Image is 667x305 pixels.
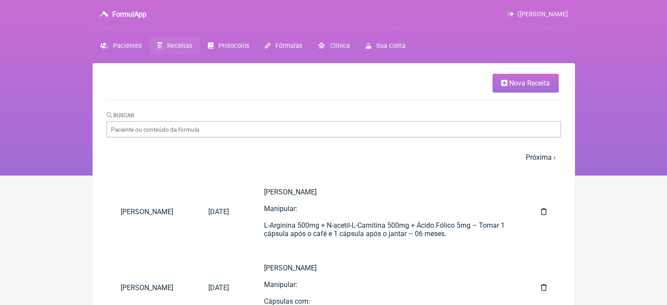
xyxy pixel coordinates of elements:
span: Receitas [167,42,192,50]
a: Clínica [310,37,357,54]
span: Protocolos [218,42,249,50]
label: Buscar [107,112,135,118]
a: Pacientes [93,37,150,54]
a: [PERSON_NAME]Manipular:L-Arginina 500mg + N-acetil-L-Carnitina 500mg + Ácido Fólico 5mg – Tomar 1... [250,181,520,242]
a: [DATE] [194,201,243,223]
a: Próxima › [526,153,556,161]
div: Manipular: [264,280,506,289]
span: Pacientes [113,42,142,50]
span: ([PERSON_NAME] [517,11,568,18]
a: Nova Receita [492,74,559,93]
span: Sua Conta [376,42,406,50]
input: Paciente ou conteúdo da fórmula [107,121,561,137]
a: [DATE] [194,276,243,299]
a: [PERSON_NAME] [107,201,194,223]
div: L-Arginina 500mg + N-acetil-L-Carnitina 500mg + Ácido Fólico 5mg – Tomar 1 cápsula após o café e ... [264,221,506,238]
span: Clínica [330,42,350,50]
a: Fórmulas [257,37,310,54]
a: Receitas [150,37,200,54]
nav: pager [107,148,561,167]
a: [PERSON_NAME] [107,276,194,299]
a: ([PERSON_NAME] [507,11,567,18]
a: Protocolos [200,37,257,54]
div: [PERSON_NAME] Manipular: [264,188,506,213]
h3: FormulApp [112,10,146,18]
div: [PERSON_NAME] [264,264,506,272]
a: Sua Conta [357,37,413,54]
span: Nova Receita [509,79,550,87]
span: Fórmulas [275,42,302,50]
